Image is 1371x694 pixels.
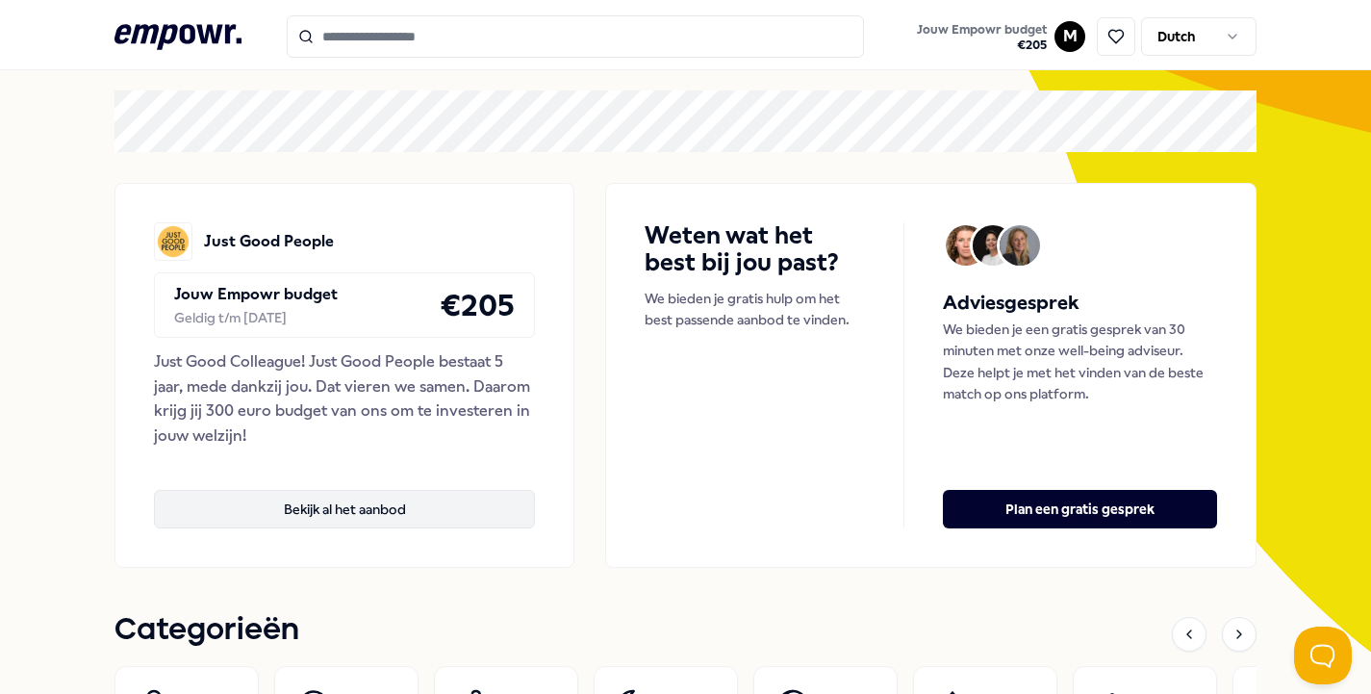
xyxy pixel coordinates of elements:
div: Just Good Colleague! Just Good People bestaat 5 jaar, mede dankzij jou. Dat vieren we samen. Daar... [154,349,536,448]
span: € 205 [917,38,1047,53]
button: M [1054,21,1085,52]
span: Jouw Empowr budget [917,22,1047,38]
p: We bieden je gratis hulp om het best passende aanbod te vinden. [645,288,864,331]
img: Just Good People [154,222,192,261]
img: Avatar [973,225,1013,266]
iframe: Help Scout Beacon - Open [1294,627,1352,684]
a: Jouw Empowr budget€205 [909,16,1054,57]
h4: Weten wat het best bij jou past? [645,222,864,276]
div: Geldig t/m [DATE] [174,307,338,328]
img: Avatar [1000,225,1040,266]
button: Jouw Empowr budget€205 [913,18,1051,57]
input: Search for products, categories or subcategories [287,15,864,58]
p: Jouw Empowr budget [174,282,338,307]
h5: Adviesgesprek [943,288,1218,319]
h1: Categorieën [114,606,299,655]
button: Plan een gratis gesprek [943,490,1218,528]
img: Avatar [946,225,986,266]
a: Bekijk al het aanbod [154,459,536,528]
h4: € 205 [440,281,515,329]
button: Bekijk al het aanbod [154,490,536,528]
p: Just Good People [204,229,334,254]
p: We bieden je een gratis gesprek van 30 minuten met onze well-being adviseur. Deze helpt je met he... [943,319,1218,405]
